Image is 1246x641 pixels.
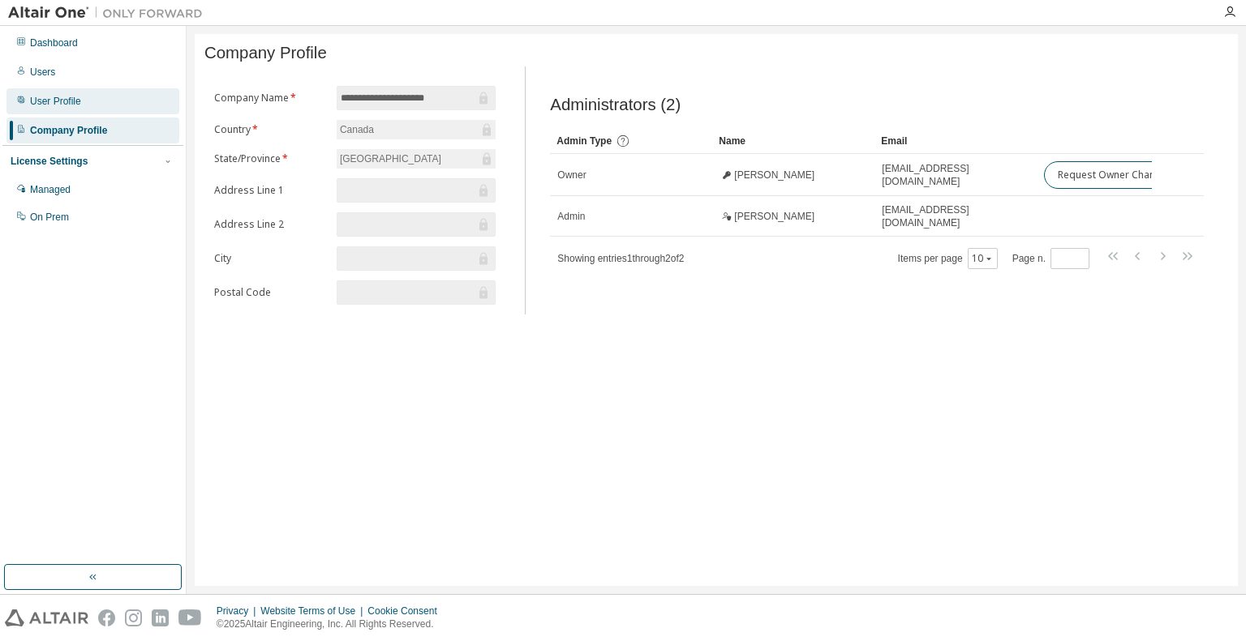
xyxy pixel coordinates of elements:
span: [PERSON_NAME] [734,210,814,223]
div: Dashboard [30,36,78,49]
p: © 2025 Altair Engineering, Inc. All Rights Reserved. [217,617,447,631]
div: Name [719,128,868,154]
img: altair_logo.svg [5,609,88,626]
div: Privacy [217,605,260,617]
img: facebook.svg [98,609,115,626]
div: Email [881,128,1030,154]
img: youtube.svg [178,609,202,626]
div: Users [30,66,55,79]
button: Request Owner Change [1044,161,1181,189]
label: State/Province [214,152,327,165]
span: Admin Type [556,135,612,147]
div: Company Profile [30,124,107,137]
div: Cookie Consent [367,605,446,617]
div: [GEOGRAPHIC_DATA] [337,149,496,169]
label: Address Line 1 [214,184,327,197]
span: Admin [557,210,585,223]
div: User Profile [30,95,81,108]
span: Administrators (2) [550,96,681,114]
span: [EMAIL_ADDRESS][DOMAIN_NAME] [882,162,1029,188]
div: Website Terms of Use [260,605,367,617]
div: Canada [337,121,376,139]
div: On Prem [30,211,69,224]
img: instagram.svg [125,609,142,626]
label: Postal Code [214,286,327,299]
label: Company Name [214,92,327,105]
span: [EMAIL_ADDRESS][DOMAIN_NAME] [882,203,1029,229]
span: [PERSON_NAME] [734,169,814,182]
span: Page n. [1012,248,1089,269]
label: City [214,252,327,265]
button: 10 [972,252,994,265]
img: Altair One [8,5,211,21]
div: Canada [337,120,496,139]
div: [GEOGRAPHIC_DATA] [337,150,444,168]
span: Owner [557,169,586,182]
label: Country [214,123,327,136]
div: License Settings [11,155,88,168]
span: Company Profile [204,44,327,62]
img: linkedin.svg [152,609,169,626]
div: Managed [30,183,71,196]
span: Showing entries 1 through 2 of 2 [557,253,684,264]
span: Items per page [898,248,998,269]
label: Address Line 2 [214,218,327,231]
